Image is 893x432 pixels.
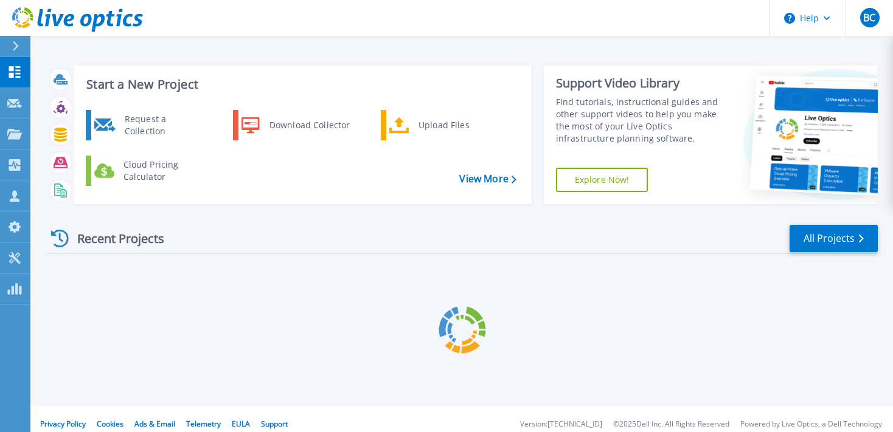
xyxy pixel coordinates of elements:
[97,419,123,429] a: Cookies
[261,419,288,429] a: Support
[40,419,86,429] a: Privacy Policy
[47,224,181,253] div: Recent Projects
[119,113,207,137] div: Request a Collection
[134,419,175,429] a: Ads & Email
[381,110,506,140] a: Upload Files
[556,96,723,145] div: Find tutorials, instructional guides and other support videos to help you make the most of your L...
[556,168,648,192] a: Explore Now!
[86,156,210,186] a: Cloud Pricing Calculator
[186,419,221,429] a: Telemetry
[86,78,516,91] h3: Start a New Project
[740,420,882,428] li: Powered by Live Optics, a Dell Technology
[412,113,502,137] div: Upload Files
[790,225,878,252] a: All Projects
[520,420,602,428] li: Version: [TECHNICAL_ID]
[86,110,210,140] a: Request a Collection
[459,173,516,185] a: View More
[233,110,358,140] a: Download Collector
[556,75,723,91] div: Support Video Library
[117,159,207,183] div: Cloud Pricing Calculator
[232,419,250,429] a: EULA
[613,420,729,428] li: © 2025 Dell Inc. All Rights Reserved
[263,113,355,137] div: Download Collector
[863,13,875,22] span: BC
